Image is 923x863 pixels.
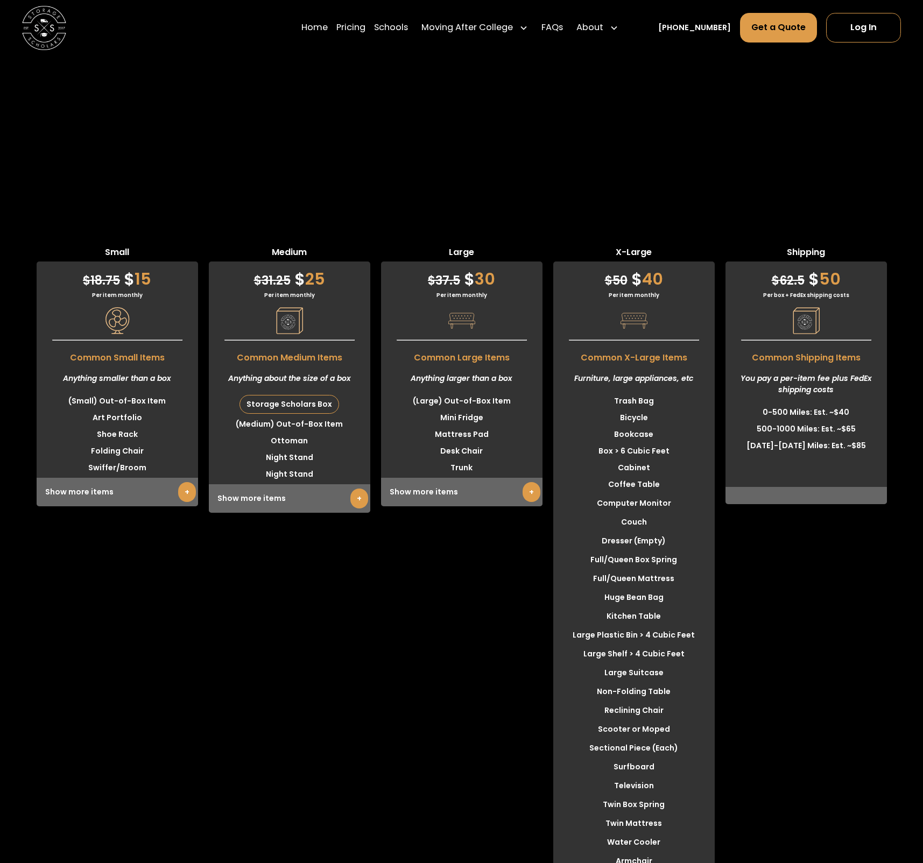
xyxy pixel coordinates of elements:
[254,272,291,289] span: 31.25
[553,364,715,393] div: Furniture, large appliances, etc
[553,459,715,476] li: Cabinet
[209,433,370,449] li: Ottoman
[553,443,715,459] li: Box > 6 Cubic Feet
[37,478,198,506] div: Show more items
[553,533,715,549] li: Dresser (Empty)
[725,261,887,291] div: 50
[725,246,887,261] span: Shipping
[553,664,715,681] li: Large Suitcase
[374,12,408,43] a: Schools
[772,272,779,289] span: $
[553,796,715,813] li: Twin Box Spring
[83,272,90,289] span: $
[725,291,887,299] div: Per box + FedEx shipping costs
[381,346,542,364] span: Common Large Items
[740,13,818,43] a: Get a Quote
[523,482,540,502] a: +
[421,21,513,34] div: Moving After College
[37,291,198,299] div: Per item monthly
[553,740,715,756] li: Sectional Piece (Each)
[553,514,715,530] li: Couch
[417,12,533,43] div: Moving After College
[209,416,370,433] li: (Medium) Out-of-Box Item
[826,13,901,43] a: Log In
[553,608,715,625] li: Kitchen Table
[381,246,542,261] span: Large
[793,307,820,334] img: Pricing Category Icon
[381,478,542,506] div: Show more items
[37,459,198,476] li: Swiffer/Broom
[553,646,715,662] li: Large Shelf > 4 Cubic Feet
[553,476,715,493] li: Coffee Table
[553,346,715,364] span: Common X-Large Items
[553,589,715,606] li: Huge Bean Bag
[350,489,368,508] a: +
[381,393,542,409] li: (Large) Out-of-Box Item
[83,272,120,289] span: 18.75
[576,21,603,34] div: About
[553,551,715,568] li: Full/Queen Box Spring
[553,426,715,443] li: Bookcase
[725,404,887,421] li: 0-500 Miles: Est. ~$40
[541,12,563,43] a: FAQs
[37,364,198,393] div: Anything smaller than a box
[725,364,887,404] div: You pay a per-item fee plus FedEx shipping costs
[808,267,819,291] span: $
[553,409,715,426] li: Bicycle
[381,426,542,443] li: Mattress Pad
[294,267,305,291] span: $
[553,393,715,409] li: Trash Bag
[301,12,328,43] a: Home
[124,267,135,291] span: $
[381,291,542,299] div: Per item monthly
[37,246,198,261] span: Small
[209,346,370,364] span: Common Medium Items
[209,466,370,483] li: Night Stand
[209,484,370,513] div: Show more items
[254,272,262,289] span: $
[428,272,435,289] span: $
[553,759,715,775] li: Surfboard
[276,307,303,334] img: Pricing Category Icon
[658,22,731,33] a: [PHONE_NUMBER]
[37,426,198,443] li: Shoe Rack
[725,437,887,454] li: [DATE]-[DATE] Miles: Est. ~$85
[553,721,715,738] li: Scooter or Moped
[553,495,715,512] li: Computer Monitor
[605,272,628,289] span: 50
[553,246,715,261] span: X-Large
[464,267,475,291] span: $
[37,393,198,409] li: (Small) Out-of-Box Item
[104,307,131,334] img: Pricing Category Icon
[553,261,715,291] div: 40
[37,409,198,426] li: Art Portfolio
[605,272,612,289] span: $
[381,443,542,459] li: Desk Chair
[209,261,370,291] div: 25
[553,834,715,851] li: Water Cooler
[631,267,642,291] span: $
[381,261,542,291] div: 30
[553,291,715,299] div: Per item monthly
[428,272,460,289] span: 37.5
[553,627,715,643] li: Large Plastic Bin > 4 Cubic Feet
[37,346,198,364] span: Common Small Items
[37,443,198,459] li: Folding Chair
[381,409,542,426] li: Mini Fridge
[209,246,370,261] span: Medium
[572,12,623,43] div: About
[22,5,66,49] img: Storage Scholars main logo
[37,261,198,291] div: 15
[381,459,542,476] li: Trunk
[553,702,715,719] li: Reclining Chair
[178,482,196,502] a: +
[209,291,370,299] div: Per item monthly
[381,364,542,393] div: Anything larger than a box
[621,307,647,334] img: Pricing Category Icon
[772,272,805,289] span: 62.5
[209,449,370,466] li: Night Stand
[553,570,715,587] li: Full/Queen Mattress
[553,815,715,832] li: Twin Mattress
[725,346,887,364] span: Common Shipping Items
[725,421,887,437] li: 500-1000 Miles: Est. ~$65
